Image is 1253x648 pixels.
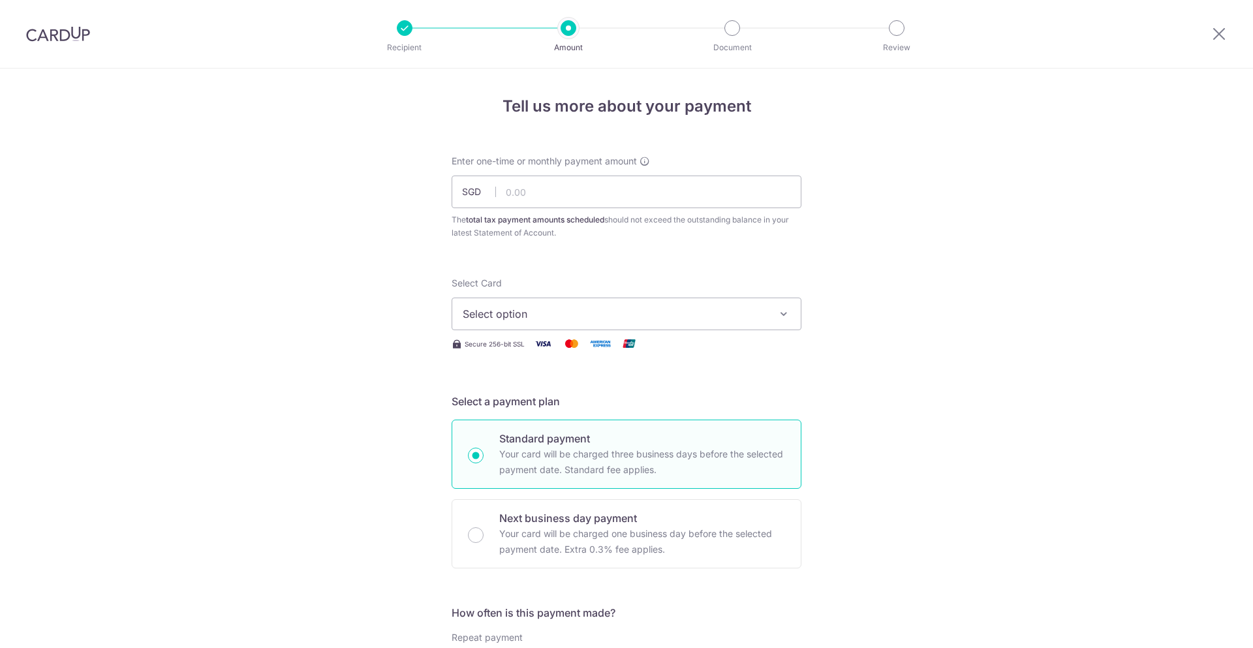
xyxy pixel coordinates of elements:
p: Review [848,41,945,54]
h5: Select a payment plan [452,393,801,409]
img: Visa [530,335,556,352]
b: total tax payment amounts scheduled [466,215,604,224]
span: Select option [463,306,767,322]
img: American Express [587,335,613,352]
div: The should not exceed the outstanding balance in your latest Statement of Account. [452,213,801,239]
p: Amount [520,41,617,54]
p: Recipient [356,41,453,54]
span: SGD [462,185,496,198]
span: translation missing: en.payables.payment_networks.credit_card.summary.labels.select_card [452,277,502,288]
span: Enter one-time or monthly payment amount [452,155,637,168]
img: Mastercard [559,335,585,352]
p: Standard payment [499,431,785,446]
span: Secure 256-bit SSL [465,339,525,349]
label: Repeat payment [452,631,523,644]
p: Your card will be charged one business day before the selected payment date. Extra 0.3% fee applies. [499,526,785,557]
iframe: Opens a widget where you can find more information [1170,609,1240,641]
img: CardUp [26,26,90,42]
input: 0.00 [452,176,801,208]
h5: How often is this payment made? [452,605,801,621]
img: Union Pay [616,335,642,352]
p: Document [684,41,781,54]
p: Next business day payment [499,510,785,526]
h4: Tell us more about your payment [452,95,801,118]
p: Your card will be charged three business days before the selected payment date. Standard fee appl... [499,446,785,478]
button: Select option [452,298,801,330]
